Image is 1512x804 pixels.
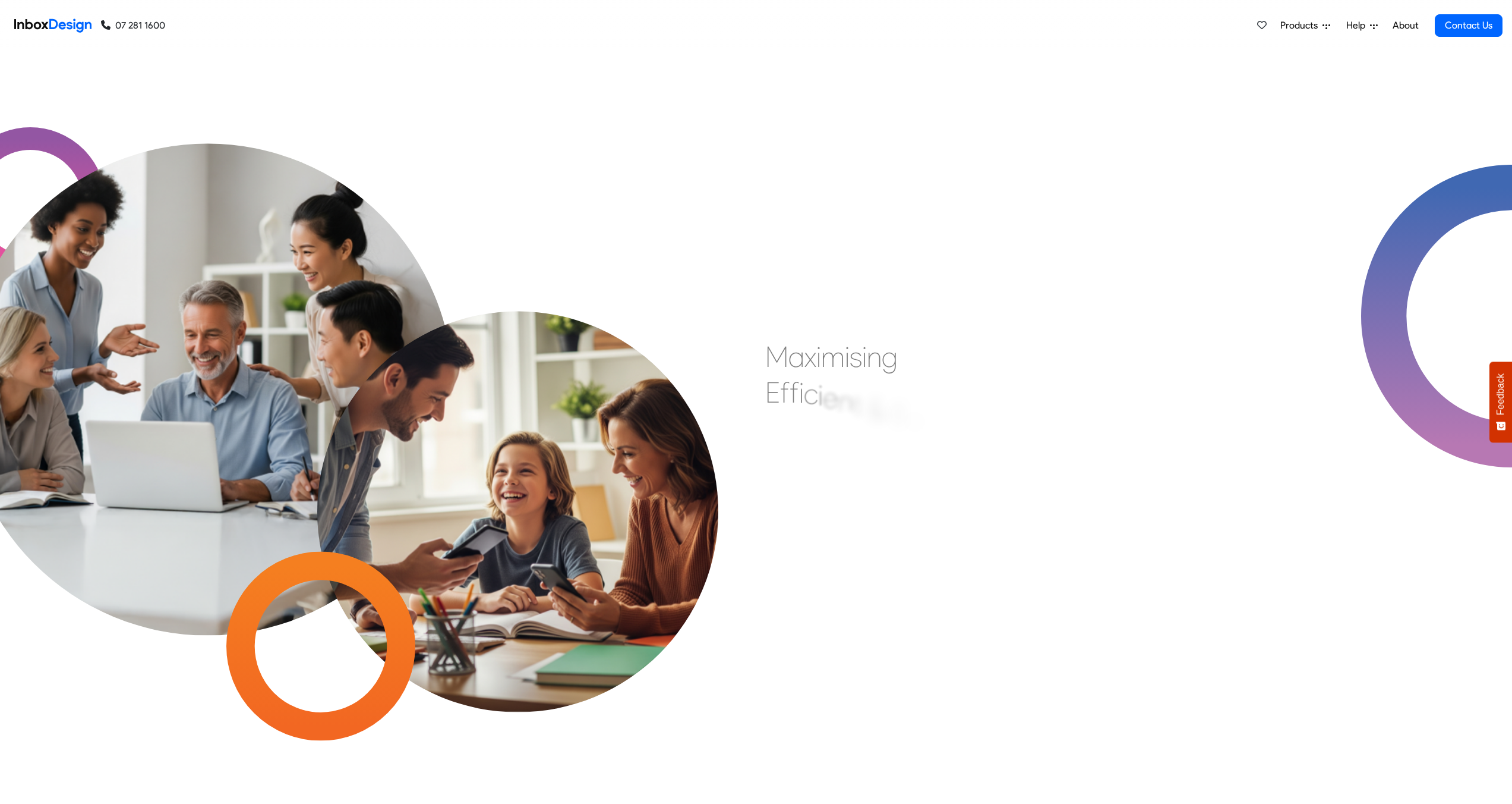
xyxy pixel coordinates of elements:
[845,339,850,375] div: i
[818,377,823,413] div: i
[816,339,821,375] div: i
[1495,373,1506,415] span: Feedback
[804,339,816,375] div: x
[765,339,788,375] div: M
[821,339,845,375] div: m
[799,375,804,410] div: i
[790,375,799,410] div: f
[788,339,804,375] div: a
[1276,14,1335,37] a: Products
[765,375,780,410] div: E
[765,339,1053,517] div: Maximising Efficient & Engagement, Connecting Schools, Families, and Students.
[867,339,882,375] div: n
[804,376,818,412] div: c
[101,18,165,33] a: 07 281 1600
[862,339,867,375] div: i
[838,383,853,419] div: n
[1346,18,1370,33] span: Help
[1341,14,1382,37] a: Help
[892,396,907,432] div: E
[922,409,938,445] div: g
[1489,362,1512,442] button: Feedback - Show survey
[853,387,861,422] div: t
[823,379,838,415] div: e
[869,391,885,427] div: &
[267,211,768,712] img: parents_with_child.png
[850,339,862,375] div: s
[1435,14,1502,37] a: Contact Us
[907,402,922,438] div: n
[1389,14,1422,37] a: About
[780,375,790,410] div: f
[882,339,898,375] div: g
[1280,18,1322,33] span: Products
